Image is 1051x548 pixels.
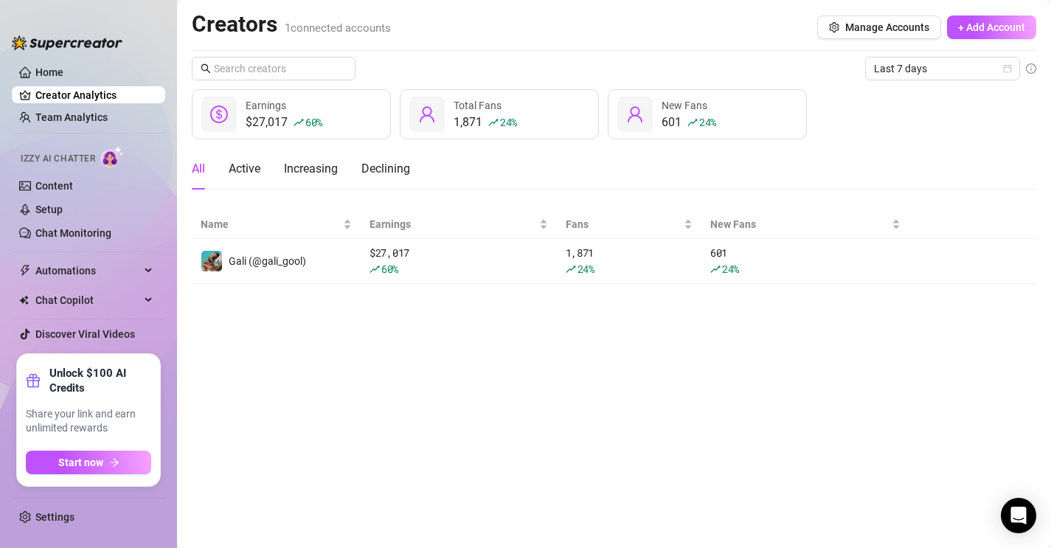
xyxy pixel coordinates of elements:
[214,60,335,77] input: Search creators
[370,216,536,232] span: Earnings
[201,251,222,271] img: Gali (@gali_gool)
[192,160,205,178] div: All
[19,295,29,305] img: Chat Copilot
[699,115,716,129] span: 24 %
[958,21,1025,33] span: + Add Account
[192,10,391,38] h2: Creators
[35,83,153,107] a: Creator Analytics
[710,216,889,232] span: New Fans
[454,114,517,131] div: 1,871
[626,105,644,123] span: user
[12,35,122,50] img: logo-BBDzfeDw.svg
[201,63,211,74] span: search
[26,373,41,388] span: gift
[381,262,398,276] span: 60 %
[361,160,410,178] div: Declining
[35,288,140,312] span: Chat Copilot
[35,180,73,192] a: Content
[26,451,151,474] button: Start nowarrow-right
[35,227,111,239] a: Chat Monitoring
[49,366,151,395] strong: Unlock $100 AI Credits
[370,245,548,277] div: $ 27,017
[566,264,576,274] span: rise
[35,328,135,340] a: Discover Viral Videos
[418,105,436,123] span: user
[1001,498,1036,533] div: Open Intercom Messenger
[58,457,103,468] span: Start now
[35,511,74,523] a: Settings
[101,146,124,167] img: AI Chatter
[566,245,693,277] div: 1,871
[488,117,499,128] span: rise
[35,111,108,123] a: Team Analytics
[662,100,707,111] span: New Fans
[229,160,260,178] div: Active
[294,117,304,128] span: rise
[21,152,95,166] span: Izzy AI Chatter
[305,115,322,129] span: 60 %
[454,100,502,111] span: Total Fans
[284,160,338,178] div: Increasing
[845,21,929,33] span: Manage Accounts
[35,204,63,215] a: Setup
[370,264,380,274] span: rise
[35,259,140,282] span: Automations
[35,66,63,78] a: Home
[1026,63,1036,74] span: info-circle
[192,210,361,239] th: Name
[246,100,286,111] span: Earnings
[19,265,31,277] span: thunderbolt
[229,255,306,267] span: Gali (@gali_gool)
[201,216,340,232] span: Name
[500,115,517,129] span: 24 %
[722,262,739,276] span: 24 %
[874,58,1011,80] span: Last 7 days
[701,210,909,239] th: New Fans
[361,210,557,239] th: Earnings
[817,15,941,39] button: Manage Accounts
[710,264,721,274] span: rise
[109,457,119,468] span: arrow-right
[285,21,391,35] span: 1 connected accounts
[710,245,901,277] div: 601
[829,22,839,32] span: setting
[662,114,716,131] div: 601
[577,262,594,276] span: 24 %
[1003,64,1012,73] span: calendar
[26,407,151,436] span: Share your link and earn unlimited rewards
[687,117,698,128] span: rise
[557,210,701,239] th: Fans
[246,114,322,131] div: $27,017
[566,216,681,232] span: Fans
[210,105,228,123] span: dollar-circle
[947,15,1036,39] button: + Add Account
